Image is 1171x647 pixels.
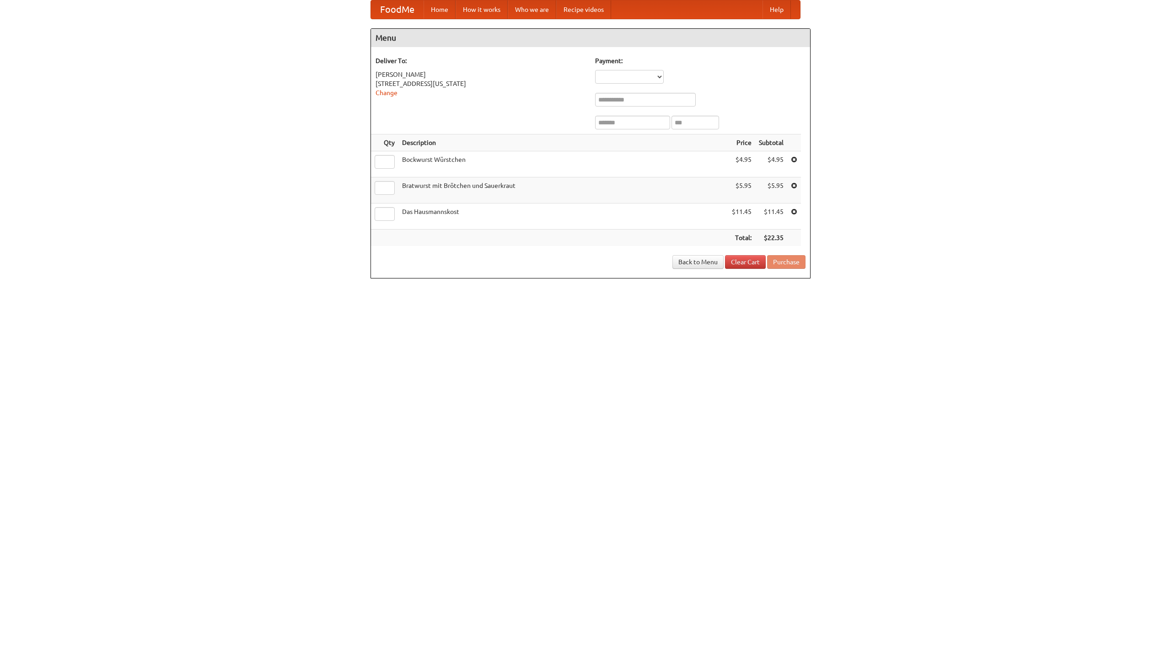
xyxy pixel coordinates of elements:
[755,230,787,246] th: $22.35
[376,70,586,79] div: [PERSON_NAME]
[755,151,787,177] td: $4.95
[398,134,728,151] th: Description
[728,203,755,230] td: $11.45
[672,255,724,269] a: Back to Menu
[755,203,787,230] td: $11.45
[728,151,755,177] td: $4.95
[508,0,556,19] a: Who we are
[398,177,728,203] td: Bratwurst mit Brötchen und Sauerkraut
[376,79,586,88] div: [STREET_ADDRESS][US_STATE]
[371,29,810,47] h4: Menu
[456,0,508,19] a: How it works
[728,177,755,203] td: $5.95
[376,56,586,65] h5: Deliver To:
[763,0,791,19] a: Help
[595,56,806,65] h5: Payment:
[371,134,398,151] th: Qty
[376,89,397,96] a: Change
[755,134,787,151] th: Subtotal
[398,151,728,177] td: Bockwurst Würstchen
[755,177,787,203] td: $5.95
[424,0,456,19] a: Home
[728,230,755,246] th: Total:
[556,0,611,19] a: Recipe videos
[398,203,728,230] td: Das Hausmannskost
[371,0,424,19] a: FoodMe
[725,255,766,269] a: Clear Cart
[767,255,806,269] button: Purchase
[728,134,755,151] th: Price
